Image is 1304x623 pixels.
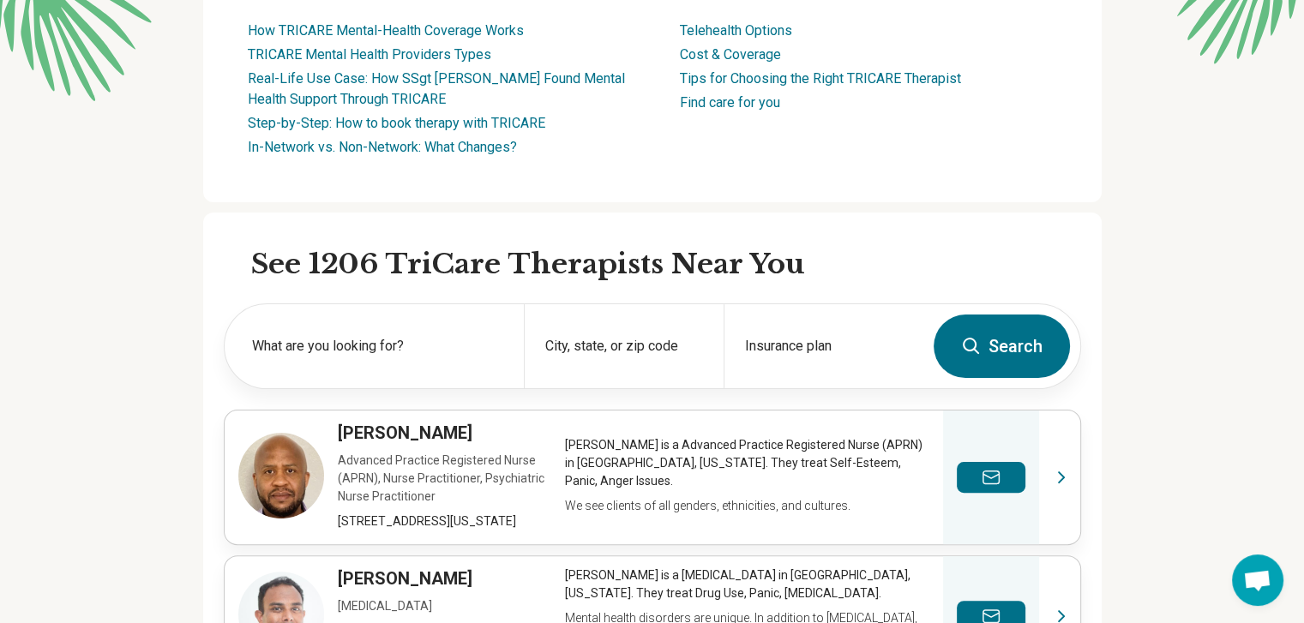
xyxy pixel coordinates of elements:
[252,336,503,356] label: What are you looking for?
[248,115,545,131] a: Step-by-Step: How to book therapy with TRICARE
[251,247,1081,283] h2: See 1206 TriCare Therapists Near You
[957,462,1025,493] button: Send a message
[248,70,625,107] a: Real-Life Use Case: How SSgt [PERSON_NAME] Found Mental Health Support Through TRICARE
[680,94,780,111] a: Find care for you
[934,314,1070,378] button: Search
[248,46,491,63] a: TRICARE Mental Health Providers Types
[248,139,517,155] a: In-Network vs. Non-Network: What Changes?
[680,70,961,87] a: Tips for Choosing the Right TRICARE Therapist
[1232,554,1283,606] div: Open chat
[680,46,781,63] a: Cost & Coverage
[248,22,524,39] a: How TRICARE Mental-Health Coverage Works
[680,22,792,39] a: Telehealth Options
